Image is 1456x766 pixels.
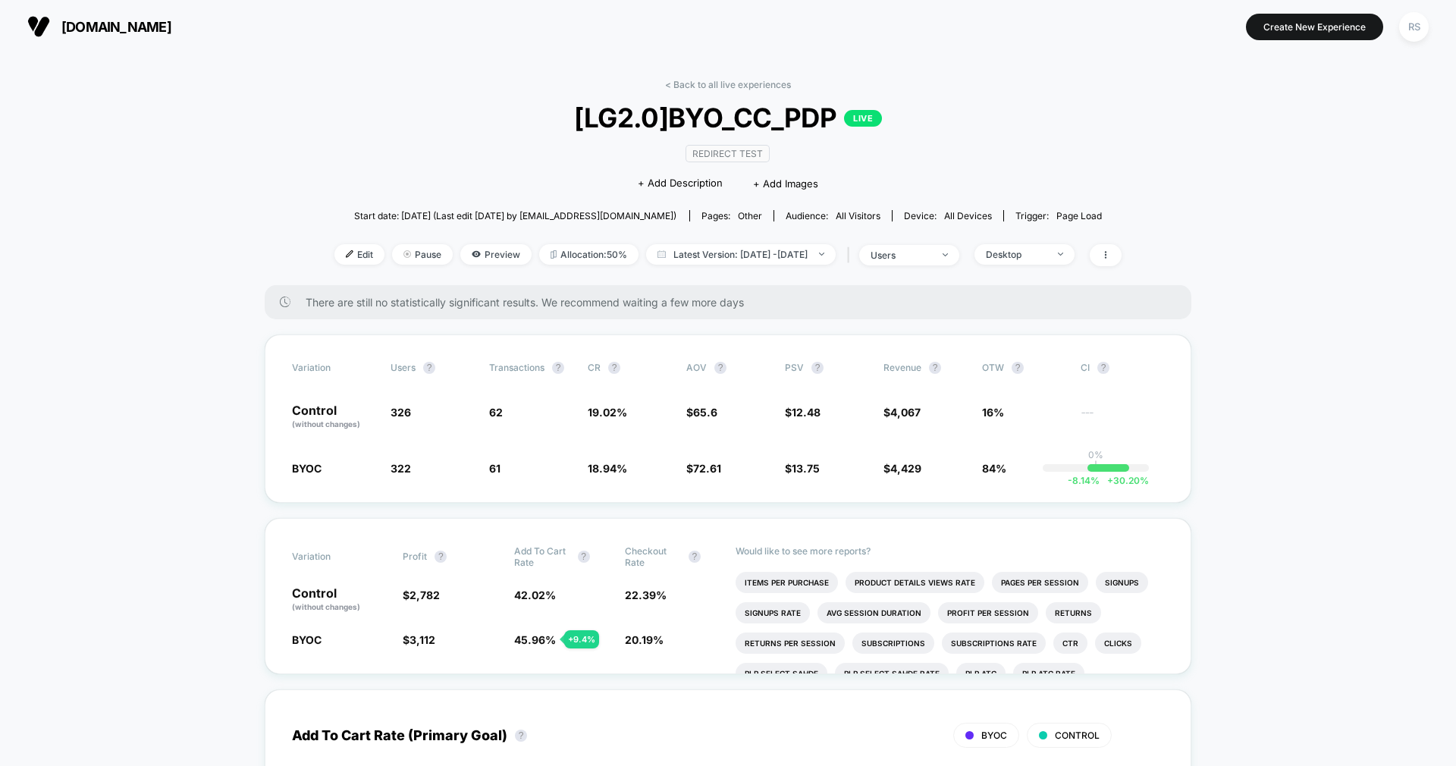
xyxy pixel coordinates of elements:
img: edit [346,250,353,258]
button: Create New Experience [1246,14,1383,40]
span: 72.61 [693,462,721,475]
img: end [403,250,411,258]
li: Ctr [1053,633,1087,654]
button: ? [714,362,726,374]
span: Variation [292,545,375,568]
button: ? [1012,362,1024,374]
button: ? [929,362,941,374]
button: ? [608,362,620,374]
div: Pages: [701,210,762,221]
span: Start date: [DATE] (Last edit [DATE] by [EMAIL_ADDRESS][DOMAIN_NAME]) [354,210,676,221]
span: 2,782 [409,589,440,601]
li: Avg Session Duration [817,602,930,623]
li: Profit Per Session [938,602,1038,623]
span: Redirect Test [686,145,770,162]
span: 16% [982,406,1004,419]
span: Profit [403,551,427,562]
span: $ [403,589,440,601]
span: 3,112 [409,633,435,646]
span: Pause [392,244,453,265]
button: ? [515,730,527,742]
li: Returns Per Session [736,633,845,654]
span: CONTROL [1055,730,1100,741]
span: BYOC [981,730,1007,741]
span: Variation [292,362,375,374]
span: 22.39 % [625,589,667,601]
span: BYOC [292,462,322,475]
span: | [843,244,859,266]
div: Desktop [986,249,1046,260]
span: 326 [391,406,411,419]
span: 322 [391,462,411,475]
div: Trigger: [1015,210,1102,221]
li: Subscriptions Rate [942,633,1046,654]
span: users [391,362,416,373]
span: BYOC [292,633,322,646]
span: 20.19 % [625,633,664,646]
span: [DOMAIN_NAME] [61,19,171,35]
a: < Back to all live experiences [665,79,791,90]
p: 0% [1088,449,1103,460]
p: | [1094,460,1097,472]
span: Preview [460,244,532,265]
span: 62 [489,406,503,419]
button: ? [552,362,564,374]
span: + Add Images [753,177,818,190]
p: Control [292,587,388,613]
img: rebalance [551,250,557,259]
span: $ [686,462,721,475]
span: Page Load [1056,210,1102,221]
span: -8.14 % [1068,475,1100,486]
span: Allocation: 50% [539,244,639,265]
span: --- [1081,408,1164,430]
img: end [819,253,824,256]
li: Product Details Views Rate [846,572,984,593]
span: other [738,210,762,221]
span: 30.20 % [1100,475,1149,486]
li: Plp Atc Rate [1013,663,1084,684]
span: CI [1081,362,1164,374]
span: Revenue [883,362,921,373]
span: $ [785,462,820,475]
li: Subscriptions [852,633,934,654]
span: 45.96 % [514,633,556,646]
span: 61 [489,462,500,475]
span: $ [883,462,921,475]
span: 84% [982,462,1006,475]
p: LIVE [844,110,882,127]
div: + 9.4 % [564,630,599,648]
li: Plp Atc [956,663,1006,684]
button: ? [1097,362,1109,374]
span: (without changes) [292,602,360,611]
span: all devices [944,210,992,221]
li: Pages Per Session [992,572,1088,593]
span: [LG2.0]BYO_CC_PDP [374,102,1082,133]
img: Visually logo [27,15,50,38]
span: All Visitors [836,210,880,221]
span: $ [883,406,921,419]
button: ? [578,551,590,563]
span: PSV [785,362,804,373]
li: Plp Select Sahde Rate [835,663,949,684]
p: Would like to see more reports? [736,545,1164,557]
button: RS [1395,11,1433,42]
li: Returns [1046,602,1101,623]
button: ? [811,362,824,374]
div: Audience: [786,210,880,221]
span: Latest Version: [DATE] - [DATE] [646,244,836,265]
button: [DOMAIN_NAME] [23,14,176,39]
span: 13.75 [792,462,820,475]
span: + Add Description [638,176,723,191]
span: 12.48 [792,406,821,419]
button: ? [435,551,447,563]
span: $ [403,633,435,646]
button: ? [423,362,435,374]
span: Checkout Rate [625,545,681,568]
p: Control [292,404,375,430]
li: Signups Rate [736,602,810,623]
div: users [871,250,931,261]
li: Plp Select Sahde [736,663,827,684]
span: $ [686,406,717,419]
span: + [1107,475,1113,486]
span: Add To Cart Rate [514,545,570,568]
